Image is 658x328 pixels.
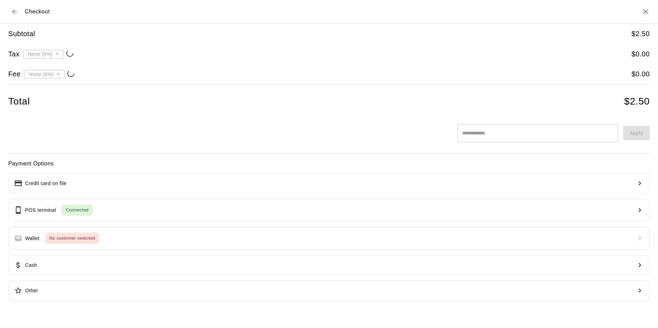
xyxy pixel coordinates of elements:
[25,287,38,294] p: Other
[641,8,650,16] button: Close
[25,207,56,214] p: POS terminal
[8,29,35,39] h5: Subtotal
[8,199,650,221] button: POS terminalConnected
[8,159,650,168] h6: Payment Options
[8,6,50,18] div: Checkout
[8,281,650,300] button: Other
[624,96,650,108] h4: $ 2.50
[632,50,650,59] h5: $ 0.00
[8,50,20,59] h5: Tax
[24,68,65,80] div: None (0%)
[23,47,64,60] div: None (0%)
[632,29,650,39] h5: $ 2.50
[8,6,21,18] button: Back to cart
[25,180,66,187] p: Credit card on file
[8,173,650,193] button: Credit card on file
[25,262,37,269] p: Cash
[8,255,650,275] button: Cash
[8,96,30,108] h4: Total
[632,69,650,79] h5: $ 0.00
[8,69,21,79] h5: Fee
[62,206,93,214] span: Connected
